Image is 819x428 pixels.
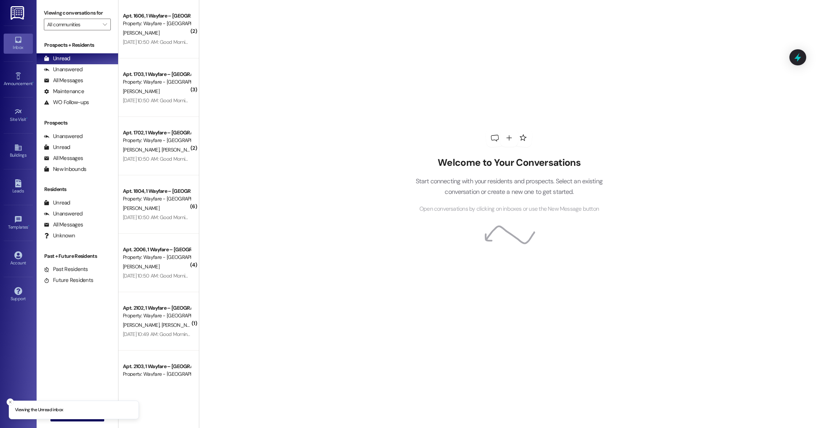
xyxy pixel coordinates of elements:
div: Past + Future Residents [37,252,118,260]
div: Unanswered [44,66,83,73]
span: • [28,223,29,229]
div: Unanswered [44,133,83,140]
div: All Messages [44,221,83,229]
a: Templates • [4,213,33,233]
div: Unknown [44,232,75,240]
div: Residents [37,186,118,193]
i:  [103,22,107,27]
div: [DATE] 10:50 AM: Good Morning! The front gates will remain open for a short period of time while ... [123,214,521,221]
div: Maintenance [44,88,84,95]
a: Inbox [4,34,33,53]
div: Unread [44,144,70,151]
a: Support [4,285,33,305]
div: Past Residents [44,265,88,273]
div: [DATE] 10:50 AM: Good Morning! The front gates will remain open for a short period of time while ... [123,272,521,279]
div: Unanswered [44,210,83,218]
input: All communities [47,19,99,30]
span: • [26,116,27,121]
div: Property: Wayfare - [GEOGRAPHIC_DATA] [123,370,190,378]
div: [DATE] 10:50 AM: Good Morning! The front gates will remain open for a short period of time while ... [123,156,521,162]
span: • [33,80,34,85]
span: [PERSON_NAME] [123,263,159,270]
a: Buildings [4,141,33,161]
div: Property: Wayfare - [GEOGRAPHIC_DATA] [123,137,190,144]
p: Viewing the Unread inbox [15,407,63,413]
label: Viewing conversations for [44,7,111,19]
div: New Inbounds [44,165,86,173]
span: [PERSON_NAME] [161,146,198,153]
div: Future Residents [44,276,93,284]
div: Apt. 1702, 1 Wayfare – [GEOGRAPHIC_DATA] [123,129,190,137]
h2: Welcome to Your Conversations [404,157,614,169]
span: [PERSON_NAME] [161,322,198,328]
div: All Messages [44,154,83,162]
span: [PERSON_NAME] [123,30,159,36]
a: Account [4,249,33,269]
div: Prospects + Residents [37,41,118,49]
div: Unread [44,199,70,207]
div: WO Follow-ups [44,99,89,106]
div: Property: Wayfare - [GEOGRAPHIC_DATA] [123,195,190,203]
button: Close toast [7,398,14,406]
div: Property: Wayfare - [GEOGRAPHIC_DATA] [123,78,190,86]
div: Property: Wayfare - [GEOGRAPHIC_DATA] [123,20,190,27]
span: [PERSON_NAME] [123,146,162,153]
div: Unread [44,55,70,62]
p: Start connecting with your residents and prospects. Select an existing conversation or create a n... [404,176,614,197]
div: Property: Wayfare - [GEOGRAPHIC_DATA] [123,253,190,261]
div: Apt. 2006, 1 Wayfare – [GEOGRAPHIC_DATA] [123,246,190,253]
span: [PERSON_NAME] [123,88,159,95]
a: Leads [4,177,33,197]
span: Open conversations by clicking on inboxes or use the New Message button [419,205,599,214]
div: Prospects [37,119,118,127]
span: [PERSON_NAME] [123,322,162,328]
div: Apt. 1606, 1 Wayfare – [GEOGRAPHIC_DATA] [123,12,190,20]
div: [DATE] 10:50 AM: Good Morning! The front gates will remain open for a short period of time while ... [123,39,521,45]
div: Apt. 1703, 1 Wayfare – [GEOGRAPHIC_DATA] [123,70,190,78]
div: All Messages [44,77,83,84]
span: [PERSON_NAME] [123,205,159,211]
a: Site Visit • [4,106,33,125]
div: Apt. 1804, 1 Wayfare – [GEOGRAPHIC_DATA] [123,187,190,195]
div: Property: Wayfare - [GEOGRAPHIC_DATA] [123,312,190,320]
div: [DATE] 10:49 AM: Good Morning! The front gates will remain open for a short period of time while ... [123,331,520,337]
img: ResiDesk Logo [11,6,26,20]
div: Apt. 2102, 1 Wayfare – [GEOGRAPHIC_DATA] [123,304,190,312]
div: [DATE] 10:50 AM: Good Morning! The front gates will remain open for a short period of time while ... [123,97,521,104]
div: Apt. 2103, 1 Wayfare – [GEOGRAPHIC_DATA] [123,363,190,370]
